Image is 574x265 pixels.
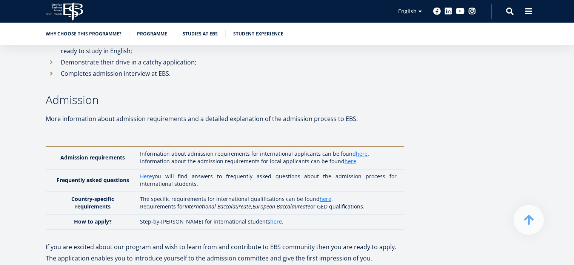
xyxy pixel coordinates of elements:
h3: Admission [46,94,404,106]
a: Studies at EBS [183,30,218,38]
p: The specific requirements for international qualifications can be found . [140,195,397,203]
p: The application enables you to introduce yourself to the admission committee and give the first i... [46,253,404,264]
a: Instagram [468,8,476,15]
a: Why choose this programme? [46,30,122,38]
em: European Baccalaureate [252,203,310,210]
p: Information about admission requirements for international applicants can be found . [140,150,397,158]
a: here [345,158,356,165]
strong: How to apply? [74,218,112,225]
p: Requirements for , or GED qualifications. [140,203,397,210]
input: One-year MBA (in Estonian) [2,105,7,110]
input: Technology Innovation MBA [2,125,7,130]
em: International Baccalaureate [185,203,251,210]
p: Information about the admission requirements for local applicants can be found . [140,158,397,165]
p: Step-by-[PERSON_NAME] for international students . [140,218,397,225]
span: Technology Innovation MBA [9,124,72,131]
strong: Admission requirements [60,154,125,161]
a: Programme [137,30,167,38]
a: Facebook [433,8,441,15]
a: Linkedin [445,8,452,15]
li: Demonstrate their drive in a catchy application; [46,57,404,68]
span: Two-year MBA [9,115,41,121]
li: Has sufficient proficiency in English (B2). We offer some courses both in English and Estonian bu... [46,34,404,57]
a: Student experience [233,30,283,38]
td: you will find answers to frequently asked questions about the admission process for international... [136,169,404,192]
li: Completes admission interview at EBS. [46,68,404,79]
input: Two-year MBA [2,115,7,120]
strong: Country-specific requirements [71,195,114,210]
a: here [356,150,368,158]
span: Last Name [179,0,203,7]
p: If you are excited about our program and wish to learn from and contribute to EBS community then ... [46,241,404,253]
a: Youtube [456,8,465,15]
p: More information about admission requirements and a detailed explanation of the admission process... [46,113,404,124]
span: One-year MBA (in Estonian) [9,105,70,112]
strong: Frequently asked questions [57,176,129,184]
a: here [270,218,282,225]
a: here [320,195,331,203]
a: Here [140,173,152,180]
